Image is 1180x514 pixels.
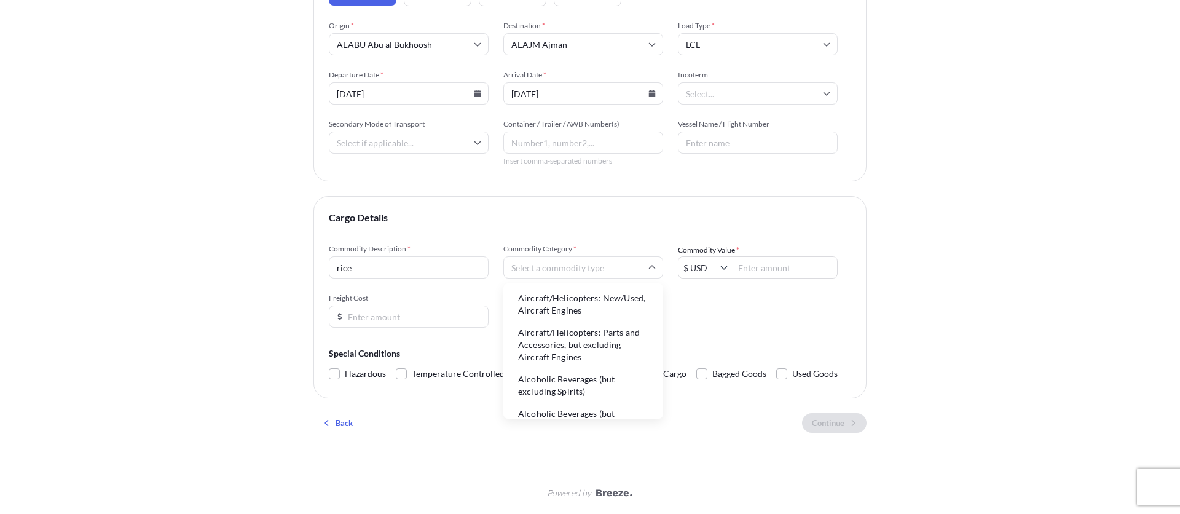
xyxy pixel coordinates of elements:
[812,417,844,429] p: Continue
[503,156,663,166] span: Insert comma-separated numbers
[508,323,658,367] li: Aircraft/Helicopters: Parts and Accessories, but excluding Aircraft Engines
[329,132,489,154] input: Select if applicable...
[313,413,363,433] button: Back
[329,119,489,129] span: Secondary Mode of Transport
[329,306,489,328] input: Enter amount
[503,21,663,31] span: Destination
[329,212,851,224] span: Cargo Details
[412,365,505,383] span: Temperature Controlled
[329,293,489,303] span: Freight Cost
[678,70,838,80] span: Incoterm
[329,70,489,80] span: Departure Date
[508,288,658,320] li: Aircraft/Helicopters: New/Used, Aircraft Engines
[329,244,489,254] span: Commodity Description
[329,21,489,31] span: Origin
[503,244,663,254] span: Commodity Category
[802,413,867,433] button: Continue
[712,365,766,383] span: Bagged Goods
[678,21,838,31] span: Load Type
[678,82,838,105] input: Select...
[503,119,663,129] span: Container / Trailer / AWB Number(s)
[503,132,663,154] input: Number1, number2,...
[336,417,353,429] p: Back
[678,244,739,256] label: Commodity Value
[678,33,838,55] input: Select...
[503,70,663,80] span: Arrival Date
[508,370,658,401] li: Alcoholic Beverages (but excluding Spirits)
[329,33,489,55] input: Origin port
[508,404,658,436] li: Alcoholic Beverages (but excluding Spirits) in Glass Bottles
[678,132,838,154] input: Enter name
[792,365,838,383] span: Used Goods
[720,261,733,274] button: Show suggestions
[503,33,663,55] input: Destination port
[503,256,663,279] input: Select a commodity type
[644,365,686,383] span: Bulk Cargo
[329,347,851,360] span: Special Conditions
[733,256,837,279] input: Enter amount
[345,365,386,383] span: Hazardous
[678,256,720,279] input: Commodity Value
[547,487,591,499] span: Powered by
[329,256,489,279] input: Describe the commodity
[678,119,838,129] span: Vessel Name / Flight Number
[329,82,489,105] input: MM/DD/YYYY
[503,82,663,105] input: MM/DD/YYYY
